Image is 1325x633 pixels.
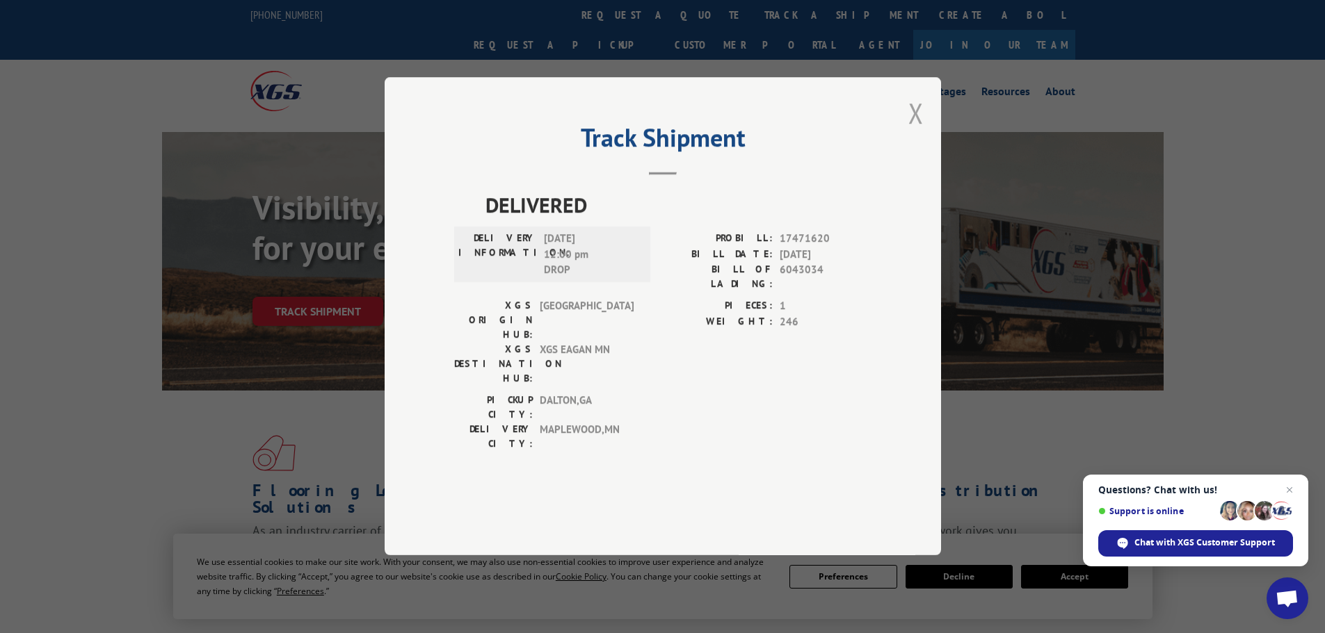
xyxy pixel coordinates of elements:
[485,190,872,221] span: DELIVERED
[1281,482,1298,498] span: Close chat
[663,247,773,263] label: BILL DATE:
[454,299,533,343] label: XGS ORIGIN HUB:
[780,231,872,247] span: 17471620
[663,299,773,315] label: PIECES:
[780,299,872,315] span: 1
[663,263,773,292] label: BILL OF LADING:
[1134,536,1275,549] span: Chat with XGS Customer Support
[1267,577,1308,619] div: Open chat
[454,343,533,386] label: XGS DESTINATION HUB:
[1098,506,1215,516] span: Support is online
[663,231,773,247] label: PROBILL:
[780,263,872,292] span: 6043034
[780,247,872,263] span: [DATE]
[454,128,872,154] h2: Track Shipment
[540,393,634,422] span: DALTON , GA
[458,231,537,279] label: DELIVERY INFORMATION:
[544,231,638,279] span: [DATE] 12:00 pm DROP
[540,422,634,452] span: MAPLEWOOD , MN
[908,94,924,131] button: Close modal
[1098,484,1293,495] span: Questions? Chat with us!
[454,393,533,422] label: PICKUP CITY:
[1098,530,1293,557] div: Chat with XGS Customer Support
[540,299,634,343] span: [GEOGRAPHIC_DATA]
[663,314,773,330] label: WEIGHT:
[780,314,872,330] span: 246
[540,343,634,386] span: XGS EAGAN MN
[454,422,533,452] label: DELIVERY CITY:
